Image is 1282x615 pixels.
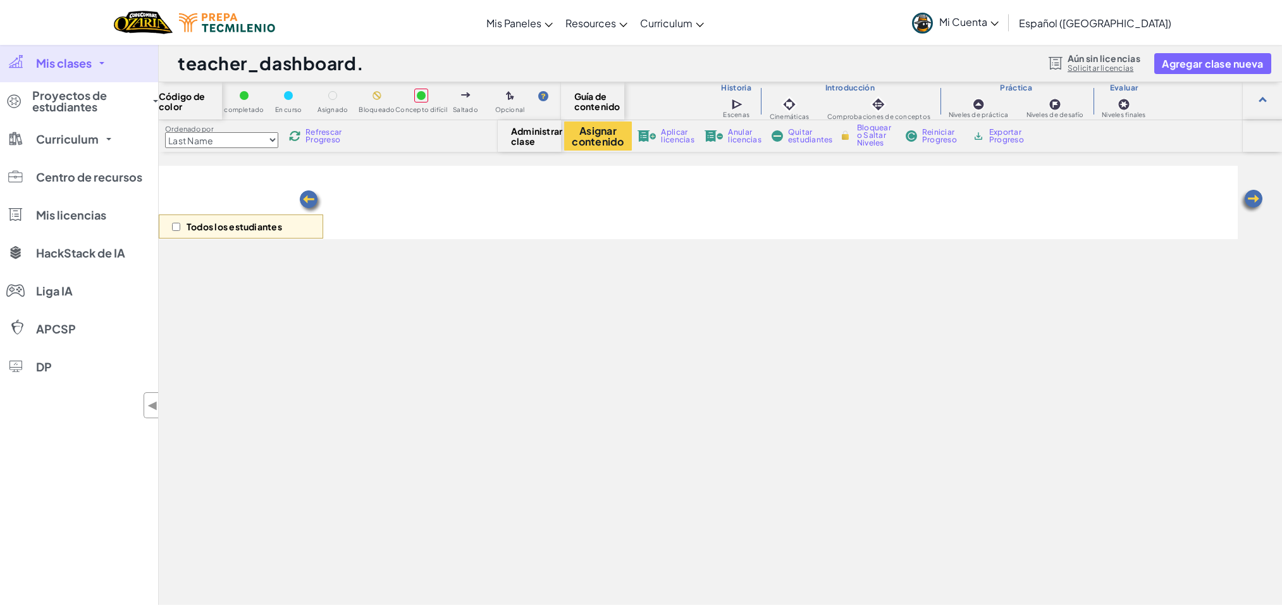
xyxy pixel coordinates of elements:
[1068,63,1140,73] a: Solicitar licencias
[788,128,833,144] span: Quitar estudiantes
[1019,16,1171,30] span: Español ([GEOGRAPHIC_DATA])
[972,98,985,111] img: IconPracticeLevel.svg
[634,6,710,40] a: Curriculum
[305,128,345,144] span: Refrescar Progreso
[32,90,145,113] span: Proyectos de estudiantes
[298,189,323,214] img: Arrow_Left.png
[1026,111,1084,118] span: Niveles de desafío
[1102,111,1145,118] span: Niveles finales
[723,111,749,118] span: Escenas
[565,16,616,30] span: Resources
[574,91,612,111] span: Guía de contenido
[453,106,478,113] span: Saltado
[36,134,99,145] span: Curriculum
[870,96,887,113] img: IconInteractive.svg
[761,83,940,93] h3: Introducción
[187,221,282,232] p: Todos los estudiantes
[224,106,264,113] span: completado
[178,51,364,75] h1: teacher_dashboard.
[159,91,222,111] span: Código de color
[705,130,724,142] img: IconLicenseRevoke.svg
[179,13,275,32] img: Tecmilenio logo
[36,171,142,183] span: Centro de recursos
[275,106,302,113] span: En curso
[317,106,348,113] span: Asignado
[461,92,471,97] img: IconSkippedLevel.svg
[912,13,933,34] img: avatar
[359,106,395,113] span: Bloqueado
[973,130,984,142] img: IconArchive.svg
[712,83,761,93] h3: Historia
[36,285,73,297] span: Liga IA
[538,91,548,101] img: IconHint.svg
[989,128,1028,144] span: Exportar Progreso
[395,106,447,113] span: Concepto difícil
[564,121,631,151] button: Asignar contenido
[1093,83,1155,93] h3: Evaluar
[506,91,514,101] img: IconOptionalLevel.svg
[640,16,693,30] span: Curriculum
[1049,98,1061,111] img: IconChallengeLevel.svg
[114,9,173,35] img: Home
[147,396,158,414] span: ◀
[495,106,525,113] span: Opcional
[289,130,300,142] img: IconReload.svg
[1154,53,1271,74] button: Agregar clase nueva
[114,9,173,35] a: Ozaria by CodeCombat logo
[559,6,634,40] a: Resources
[772,130,783,142] img: IconRemoveStudents.svg
[638,130,656,142] img: IconLicenseApply.svg
[165,124,278,134] label: Ordenado por
[939,15,999,28] span: Mi Cuenta
[1239,189,1264,214] img: Arrow_Left.png
[36,209,106,221] span: Mis licencias
[728,128,761,144] span: Anular licencias
[949,111,1008,118] span: Niveles de práctica
[906,3,1005,42] a: Mi Cuenta
[36,58,92,69] span: Mis clases
[1118,98,1130,111] img: IconCapstoneLevel.svg
[661,128,694,144] span: Aplicar licencias
[839,130,852,141] img: IconLock.svg
[480,6,559,40] a: Mis Paneles
[939,83,1093,93] h3: Práctica
[827,113,930,120] span: Comprobaciones de conceptos
[486,16,541,30] span: Mis Paneles
[1013,6,1178,40] a: Español ([GEOGRAPHIC_DATA])
[780,96,798,113] img: IconCinematic.svg
[731,97,744,111] img: IconCutscene.svg
[770,113,810,120] span: Cinemáticas
[1068,53,1140,63] span: Aún sin licencias
[36,247,125,259] span: HackStack de IA
[906,130,917,142] img: IconReset.svg
[511,126,548,146] span: Administrar clase
[922,128,961,144] span: Reiniciar Progreso
[857,124,894,147] span: Bloquear o Saltar Niveles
